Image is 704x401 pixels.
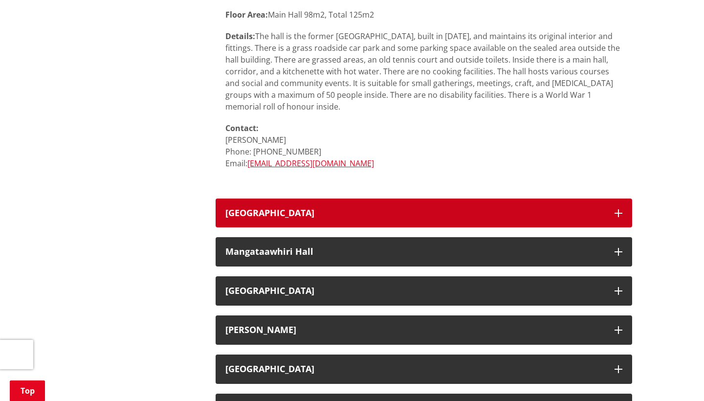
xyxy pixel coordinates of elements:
h3: [GEOGRAPHIC_DATA] [225,208,605,218]
p: The hall is the former [GEOGRAPHIC_DATA], built in [DATE], and maintains its original interior an... [225,30,622,112]
button: [GEOGRAPHIC_DATA] [216,355,632,384]
strong: Details: [225,31,255,42]
h3: [GEOGRAPHIC_DATA] [225,364,605,374]
h3: Mangataawhiri Hall [225,247,605,257]
h3: [GEOGRAPHIC_DATA] [225,286,605,296]
iframe: Messenger Launcher [659,360,694,395]
a: [EMAIL_ADDRESS][DOMAIN_NAME] [247,158,374,169]
strong: Floor Area: [225,9,268,20]
h3: [PERSON_NAME] [225,325,605,335]
button: [PERSON_NAME] [216,315,632,345]
strong: Contact: [225,123,259,134]
p: Main Hall 98m2, Total 125m2 [225,9,622,21]
a: Top [10,380,45,401]
button: [GEOGRAPHIC_DATA] [216,276,632,306]
button: Mangataawhiri Hall [216,237,632,267]
button: [GEOGRAPHIC_DATA] [216,199,632,228]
